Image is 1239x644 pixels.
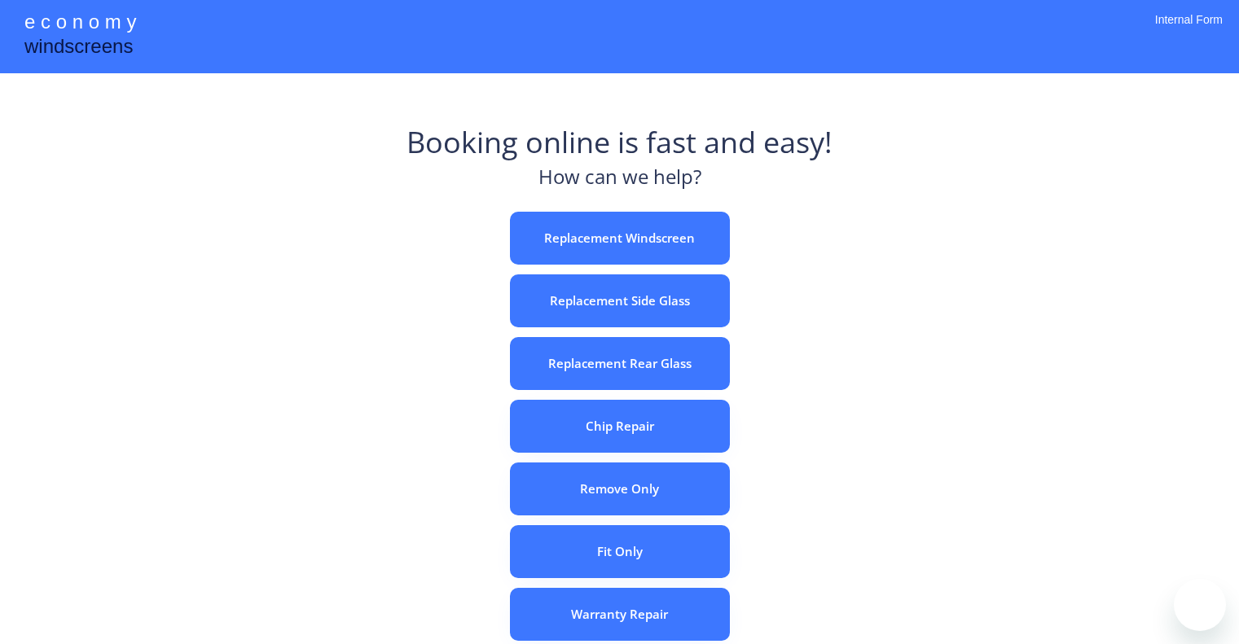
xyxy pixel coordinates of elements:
[1174,579,1226,631] iframe: Button to launch messaging window
[538,163,701,199] div: How can we help?
[510,588,730,641] button: Warranty Repair
[510,212,730,265] button: Replacement Windscreen
[510,525,730,578] button: Fit Only
[24,33,133,64] div: windscreens
[510,274,730,327] button: Replacement Side Glass
[406,122,833,163] div: Booking online is fast and easy!
[510,337,730,390] button: Replacement Rear Glass
[1155,12,1223,49] div: Internal Form
[510,462,730,515] button: Remove Only
[24,8,136,39] div: e c o n o m y
[510,400,730,453] button: Chip Repair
